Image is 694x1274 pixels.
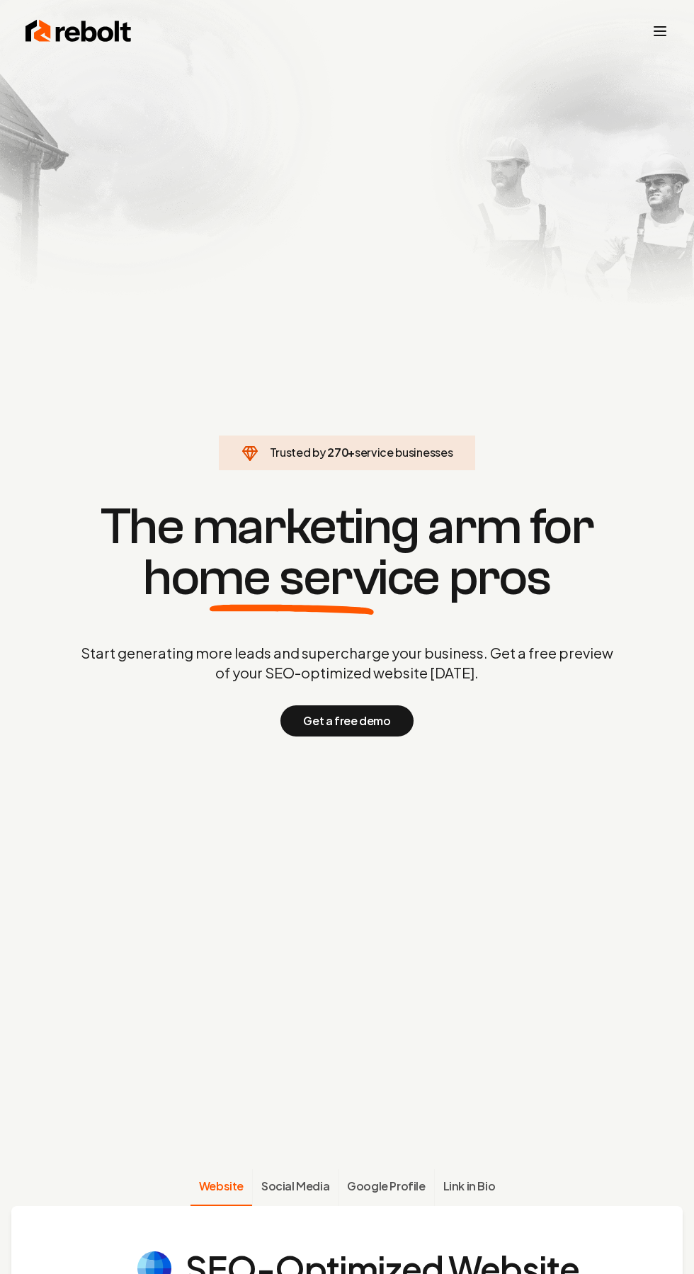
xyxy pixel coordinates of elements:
[652,23,669,40] button: Toggle mobile menu
[443,1178,496,1195] span: Link in Bio
[25,17,132,45] img: Rebolt Logo
[199,1178,244,1195] span: Website
[348,445,355,460] span: +
[327,444,348,461] span: 270
[434,1169,504,1206] button: Link in Bio
[347,1178,425,1195] span: Google Profile
[11,501,683,603] h1: The marketing arm for pros
[143,552,440,603] span: home service
[190,1169,252,1206] button: Website
[280,705,413,736] button: Get a free demo
[355,445,453,460] span: service businesses
[270,445,326,460] span: Trusted by
[261,1178,329,1195] span: Social Media
[338,1169,433,1206] button: Google Profile
[78,643,616,683] p: Start generating more leads and supercharge your business. Get a free preview of your SEO-optimiz...
[252,1169,338,1206] button: Social Media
